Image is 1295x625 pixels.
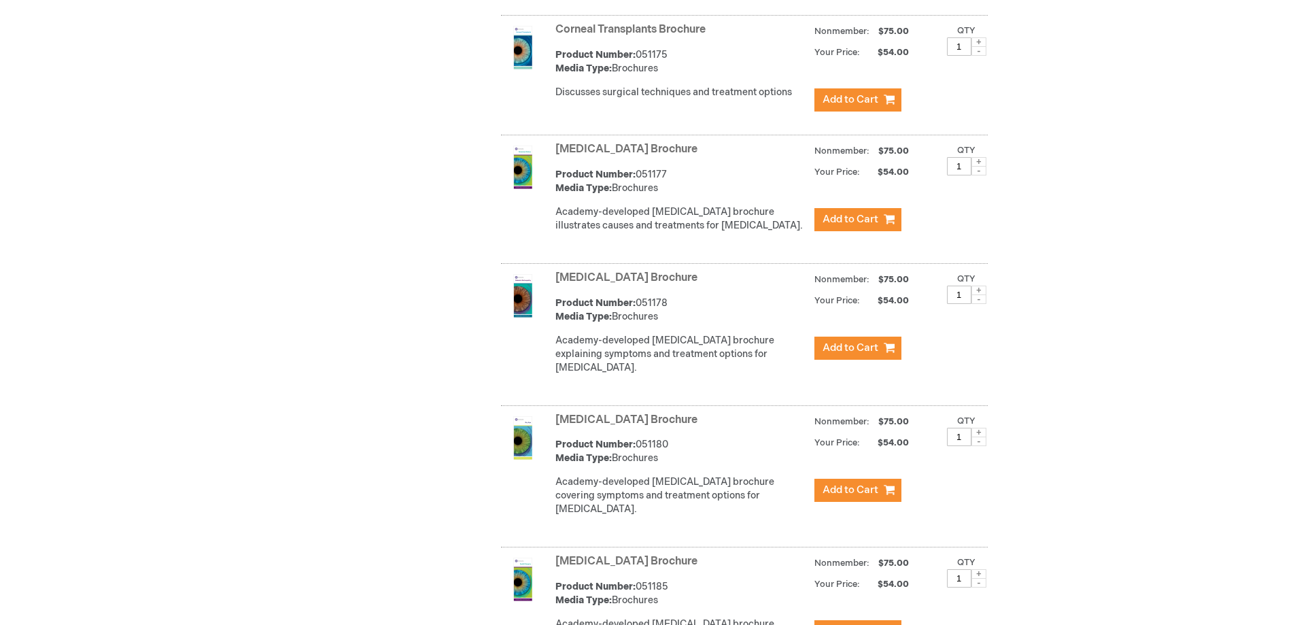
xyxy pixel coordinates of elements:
span: $75.00 [876,274,911,285]
strong: Media Type: [555,63,612,74]
button: Add to Cart [814,208,901,231]
div: 051180 Brochures [555,438,808,465]
label: Qty [957,145,975,156]
div: Academy-developed [MEDICAL_DATA] brochure illustrates causes and treatments for [MEDICAL_DATA]. [555,205,808,233]
a: [MEDICAL_DATA] Brochure [555,271,697,284]
a: Corneal Transplants Brochure [555,23,706,36]
strong: Nonmember: [814,555,869,572]
span: $54.00 [862,47,911,58]
img: Diabetic Retinopathy Brochure [501,274,545,318]
input: Qty [947,157,971,175]
strong: Nonmember: [814,413,869,430]
strong: Product Number: [555,169,636,180]
div: 051177 Brochures [555,168,808,195]
img: Corneal Transplants Brochure [501,26,545,69]
span: $75.00 [876,26,911,37]
span: $75.00 [876,558,911,569]
strong: Product Number: [555,581,636,592]
span: Add to Cart [823,213,878,226]
label: Qty [957,273,975,284]
label: Qty [957,416,975,426]
strong: Product Number: [555,297,636,309]
input: Qty [947,569,971,588]
img: Detached Retina Brochure [501,146,545,189]
span: Add to Cart [823,93,878,106]
img: Dry Eye Brochure [501,416,545,460]
label: Qty [957,557,975,568]
strong: Nonmember: [814,23,869,40]
span: Add to Cart [823,484,878,496]
strong: Nonmember: [814,143,869,160]
span: $54.00 [862,295,911,306]
strong: Media Type: [555,594,612,606]
strong: Nonmember: [814,271,869,288]
strong: Product Number: [555,49,636,61]
strong: Your Price: [814,437,860,448]
input: Qty [947,37,971,56]
label: Qty [957,25,975,36]
button: Add to Cart [814,88,901,112]
button: Add to Cart [814,479,901,502]
span: $75.00 [876,416,911,427]
div: Discusses surgical techniques and treatment options [555,86,808,99]
strong: Product Number: [555,439,636,450]
strong: Your Price: [814,47,860,58]
span: Add to Cart [823,341,878,354]
strong: Your Price: [814,579,860,590]
img: Eyelid Surgery Brochure [501,558,545,601]
strong: Your Price: [814,167,860,178]
div: 051178 Brochures [555,297,808,324]
strong: Media Type: [555,311,612,322]
input: Qty [947,286,971,304]
div: 051185 Brochures [555,580,808,607]
a: [MEDICAL_DATA] Brochure [555,555,697,568]
span: $54.00 [862,437,911,448]
div: Academy-developed [MEDICAL_DATA] brochure covering symptoms and treatment options for [MEDICAL_DA... [555,475,808,516]
strong: Your Price: [814,295,860,306]
a: [MEDICAL_DATA] Brochure [555,143,697,156]
div: Academy-developed [MEDICAL_DATA] brochure explaining symptoms and treatment options for [MEDICAL_... [555,334,808,375]
span: $54.00 [862,579,911,590]
div: 051175 Brochures [555,48,808,75]
input: Qty [947,428,971,446]
strong: Media Type: [555,452,612,464]
span: $54.00 [862,167,911,178]
span: $75.00 [876,146,911,156]
strong: Media Type: [555,182,612,194]
a: [MEDICAL_DATA] Brochure [555,413,697,426]
button: Add to Cart [814,337,901,360]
